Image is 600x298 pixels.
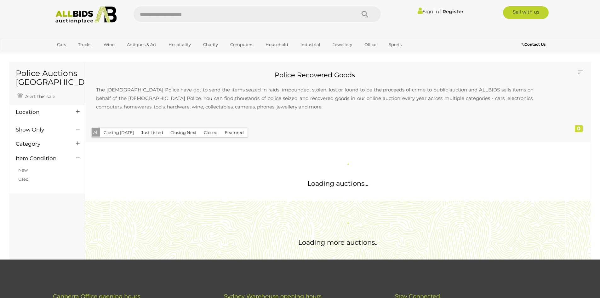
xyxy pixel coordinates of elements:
[90,71,540,79] h2: Police Recovered Goods
[199,39,222,50] a: Charity
[329,39,356,50] a: Jewellery
[349,6,381,22] button: Search
[418,9,439,15] a: Sign In
[16,141,66,147] h4: Category
[24,94,55,99] span: Alert this sale
[100,128,138,137] button: Closing [DATE]
[137,128,167,137] button: Just Listed
[385,39,406,50] a: Sports
[16,155,66,161] h4: Item Condition
[16,91,57,101] a: Alert this sale
[16,109,66,115] h4: Location
[360,39,380,50] a: Office
[18,167,28,172] a: New
[53,39,70,50] a: Cars
[307,179,368,187] span: Loading auctions...
[16,127,66,133] h4: Show Only
[167,128,200,137] button: Closing Next
[74,39,95,50] a: Trucks
[575,125,583,132] div: 0
[261,39,292,50] a: Household
[221,128,248,137] button: Featured
[522,42,546,47] b: Contact Us
[200,128,221,137] button: Closed
[92,128,100,137] button: All
[100,39,119,50] a: Wine
[52,6,120,24] img: Allbids.com.au
[53,50,106,60] a: [GEOGRAPHIC_DATA]
[296,39,324,50] a: Industrial
[164,39,195,50] a: Hospitality
[18,177,29,182] a: Used
[16,69,78,86] h1: Police Auctions [GEOGRAPHIC_DATA]
[522,41,547,48] a: Contact Us
[90,79,540,117] p: The [DEMOGRAPHIC_DATA] Police have got to send the items seized in raids, impounded, stolen, lost...
[440,8,442,15] span: |
[226,39,257,50] a: Computers
[298,238,377,246] span: Loading more auctions..
[123,39,160,50] a: Antiques & Art
[503,6,549,19] a: Sell with us
[443,9,463,15] a: Register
